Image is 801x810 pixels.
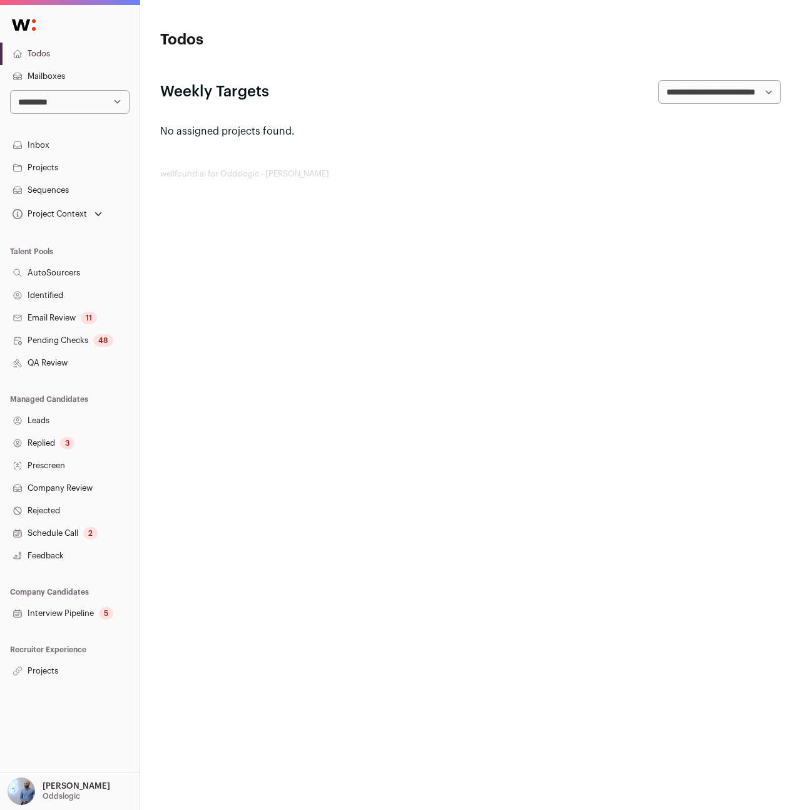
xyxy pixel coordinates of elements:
[83,527,98,540] div: 2
[81,312,97,324] div: 11
[99,607,113,620] div: 5
[5,13,43,38] img: Wellfound
[60,437,74,449] div: 3
[160,169,781,179] footer: wellfound:ai for Oddslogic - [PERSON_NAME]
[160,82,269,102] h2: Weekly Targets
[10,209,87,219] div: Project Context
[43,791,80,801] p: Oddslogic
[160,124,781,139] p: No assigned projects found.
[5,777,113,805] button: Open dropdown
[93,334,113,347] div: 48
[8,777,35,805] img: 97332-medium_jpg
[43,781,110,791] p: [PERSON_NAME]
[10,205,105,223] button: Open dropdown
[160,30,367,50] h1: Todos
